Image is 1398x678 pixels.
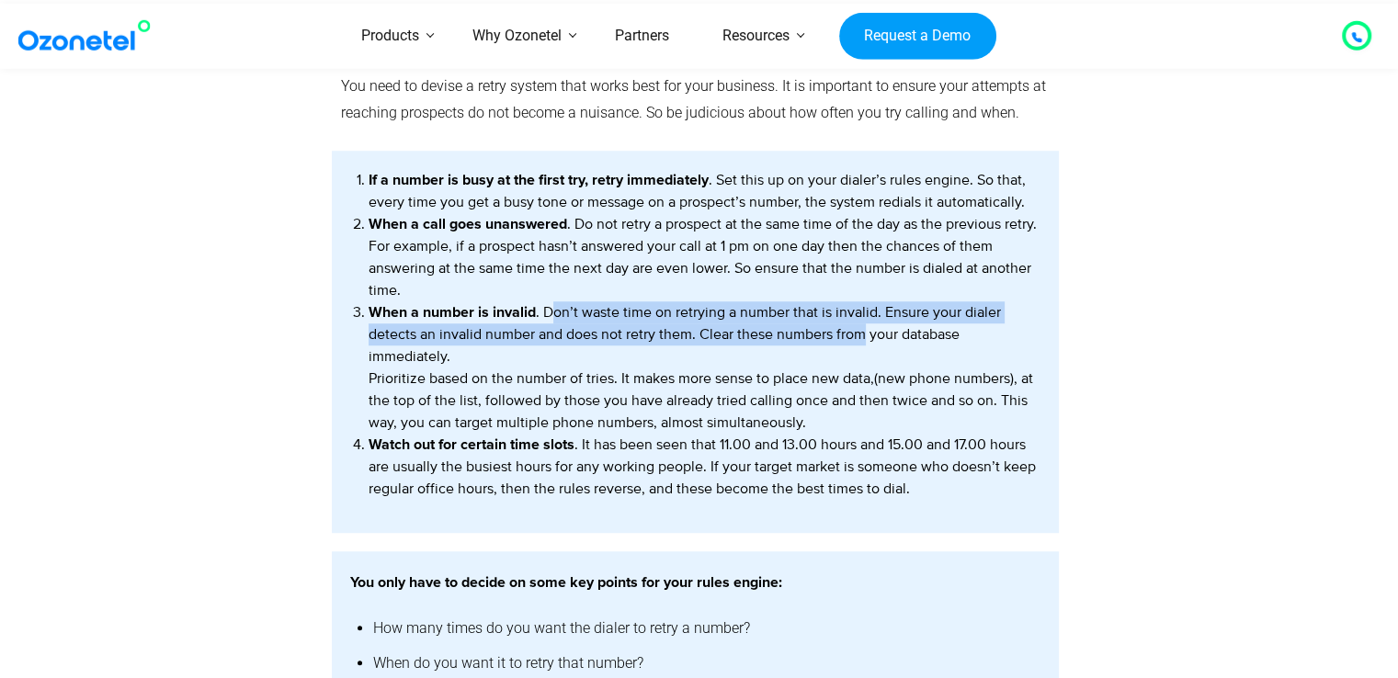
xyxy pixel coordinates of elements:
[369,217,567,232] strong: When a call goes unanswered
[446,4,588,69] a: Why Ozonetel
[369,169,1041,213] li: . Set this up on your dialer’s rules engine. So that, every time you get a busy tone or message o...
[369,301,1041,434] li: . Don’t waste time on retrying a number that is invalid. Ensure your dialer detects an invalid nu...
[350,575,782,590] strong: You only have to decide on some key points for your rules engine:
[696,4,816,69] a: Resources
[588,4,696,69] a: Partners
[369,305,536,320] strong: When a number is invalid
[369,437,574,452] strong: Watch out for certain time slots
[341,73,1051,127] p: You need to devise a retry system that works best for your business. It is important to ensure yo...
[839,12,996,60] a: Request a Demo
[369,213,1041,301] li: . Do not retry a prospect at the same time of the day as the previous retry. For example, if a pr...
[369,173,709,187] strong: If a number is busy at the first try, retry immediately
[335,4,446,69] a: Products
[369,434,1041,500] li: . It has been seen that 11.00 and 13.00 hours and 15.00 and 17.00 hours are usually the busiest h...
[373,611,1041,647] li: How many times do you want the dialer to retry a number?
